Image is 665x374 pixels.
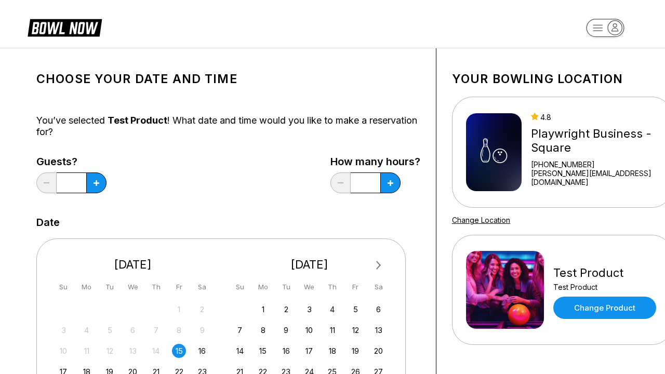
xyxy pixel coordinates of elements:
[195,344,209,358] div: Choose Saturday, August 16th, 2025
[325,344,339,358] div: Choose Thursday, September 18th, 2025
[531,127,659,155] div: Playwright Business - Square
[302,280,316,294] div: We
[531,160,659,169] div: [PHONE_NUMBER]
[370,257,387,274] button: Next Month
[531,169,659,186] a: [PERSON_NAME][EMAIL_ADDRESS][DOMAIN_NAME]
[36,156,107,167] label: Guests?
[302,302,316,316] div: Choose Wednesday, September 3rd, 2025
[302,323,316,337] div: Choose Wednesday, September 10th, 2025
[466,251,544,329] img: Test Product
[36,72,420,86] h1: Choose your Date and time
[79,344,94,358] div: Not available Monday, August 11th, 2025
[279,302,293,316] div: Choose Tuesday, September 2nd, 2025
[349,323,363,337] div: Choose Friday, September 12th, 2025
[233,344,247,358] div: Choose Sunday, September 14th, 2025
[149,344,163,358] div: Not available Thursday, August 14th, 2025
[302,344,316,358] div: Choose Wednesday, September 17th, 2025
[279,323,293,337] div: Choose Tuesday, September 9th, 2025
[256,302,270,316] div: Choose Monday, September 1st, 2025
[103,280,117,294] div: Tu
[371,323,385,337] div: Choose Saturday, September 13th, 2025
[325,302,339,316] div: Choose Thursday, September 4th, 2025
[103,344,117,358] div: Not available Tuesday, August 12th, 2025
[172,344,186,358] div: Choose Friday, August 15th, 2025
[195,323,209,337] div: Not available Saturday, August 9th, 2025
[325,323,339,337] div: Choose Thursday, September 11th, 2025
[126,323,140,337] div: Not available Wednesday, August 6th, 2025
[52,258,214,272] div: [DATE]
[256,323,270,337] div: Choose Monday, September 8th, 2025
[149,280,163,294] div: Th
[553,266,656,280] div: Test Product
[279,344,293,358] div: Choose Tuesday, September 16th, 2025
[57,280,71,294] div: Su
[36,115,420,138] div: You’ve selected ! What date and time would you like to make a reservation for?
[195,280,209,294] div: Sa
[553,283,656,291] div: Test Product
[256,344,270,358] div: Choose Monday, September 15th, 2025
[349,302,363,316] div: Choose Friday, September 5th, 2025
[349,280,363,294] div: Fr
[172,280,186,294] div: Fr
[172,323,186,337] div: Not available Friday, August 8th, 2025
[195,302,209,316] div: Not available Saturday, August 2nd, 2025
[553,297,656,319] a: Change Product
[108,115,167,126] span: Test Product
[36,217,60,228] label: Date
[103,323,117,337] div: Not available Tuesday, August 5th, 2025
[279,280,293,294] div: Tu
[233,280,247,294] div: Su
[172,302,186,316] div: Not available Friday, August 1st, 2025
[531,113,659,122] div: 4.8
[371,344,385,358] div: Choose Saturday, September 20th, 2025
[79,280,94,294] div: Mo
[349,344,363,358] div: Choose Friday, September 19th, 2025
[371,280,385,294] div: Sa
[256,280,270,294] div: Mo
[126,344,140,358] div: Not available Wednesday, August 13th, 2025
[330,156,420,167] label: How many hours?
[149,323,163,337] div: Not available Thursday, August 7th, 2025
[325,280,339,294] div: Th
[452,216,510,224] a: Change Location
[466,113,522,191] img: Playwright Business - Square
[126,280,140,294] div: We
[229,258,390,272] div: [DATE]
[233,323,247,337] div: Choose Sunday, September 7th, 2025
[371,302,385,316] div: Choose Saturday, September 6th, 2025
[57,323,71,337] div: Not available Sunday, August 3rd, 2025
[57,344,71,358] div: Not available Sunday, August 10th, 2025
[79,323,94,337] div: Not available Monday, August 4th, 2025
